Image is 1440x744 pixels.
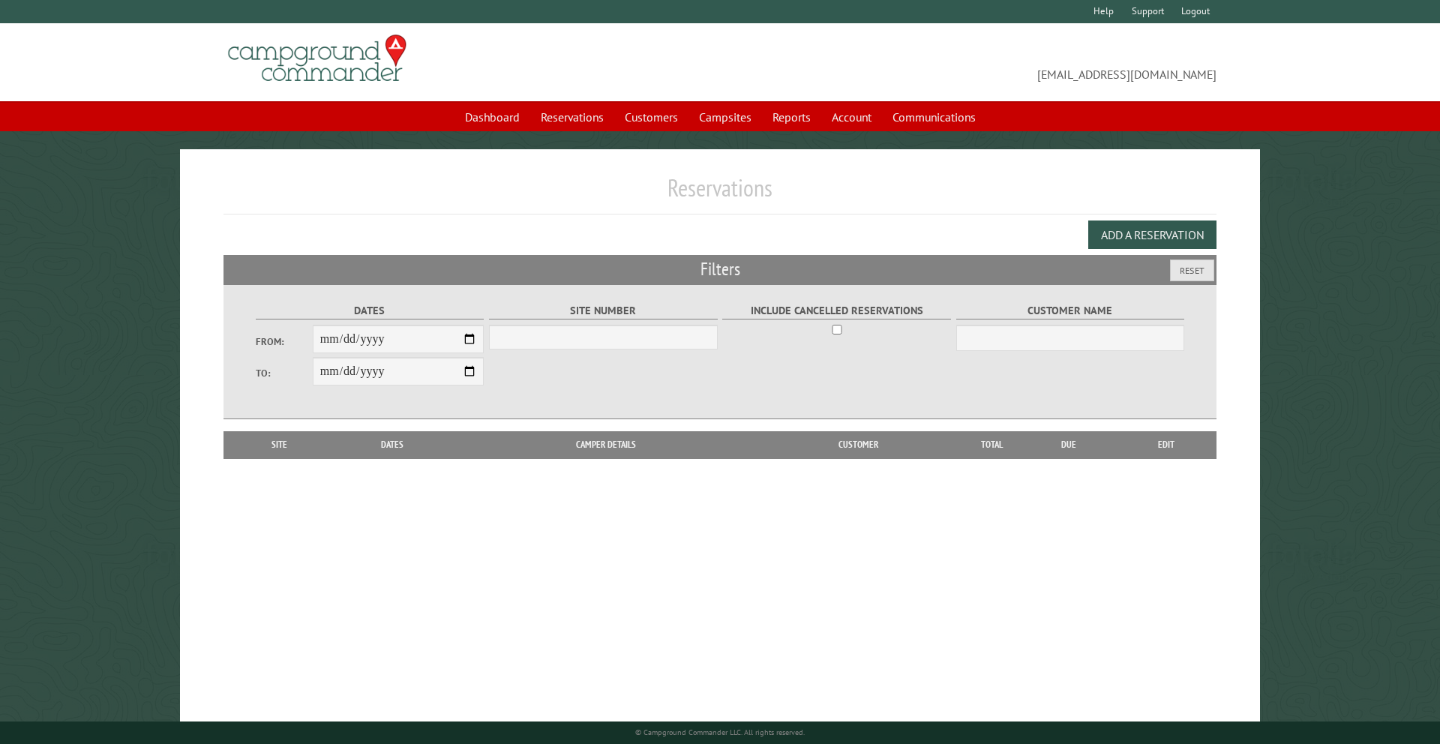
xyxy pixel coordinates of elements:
label: Include Cancelled Reservations [722,302,951,319]
label: From: [256,334,313,349]
a: Communications [883,103,985,131]
a: Campsites [690,103,760,131]
a: Reports [763,103,820,131]
th: Customer [755,431,961,458]
small: © Campground Commander LLC. All rights reserved. [635,727,805,737]
th: Due [1021,431,1116,458]
button: Add a Reservation [1088,220,1216,249]
label: Dates [256,302,484,319]
a: Customers [616,103,687,131]
label: To: [256,366,313,380]
h1: Reservations [223,173,1217,214]
img: Campground Commander [223,29,411,88]
a: Account [823,103,880,131]
th: Edit [1116,431,1217,458]
span: [EMAIL_ADDRESS][DOMAIN_NAME] [720,41,1216,83]
th: Total [961,431,1021,458]
th: Site [231,431,328,458]
button: Reset [1170,259,1214,281]
th: Camper Details [457,431,755,458]
a: Reservations [532,103,613,131]
label: Site Number [489,302,718,319]
h2: Filters [223,255,1217,283]
th: Dates [328,431,457,458]
a: Dashboard [456,103,529,131]
label: Customer Name [956,302,1185,319]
